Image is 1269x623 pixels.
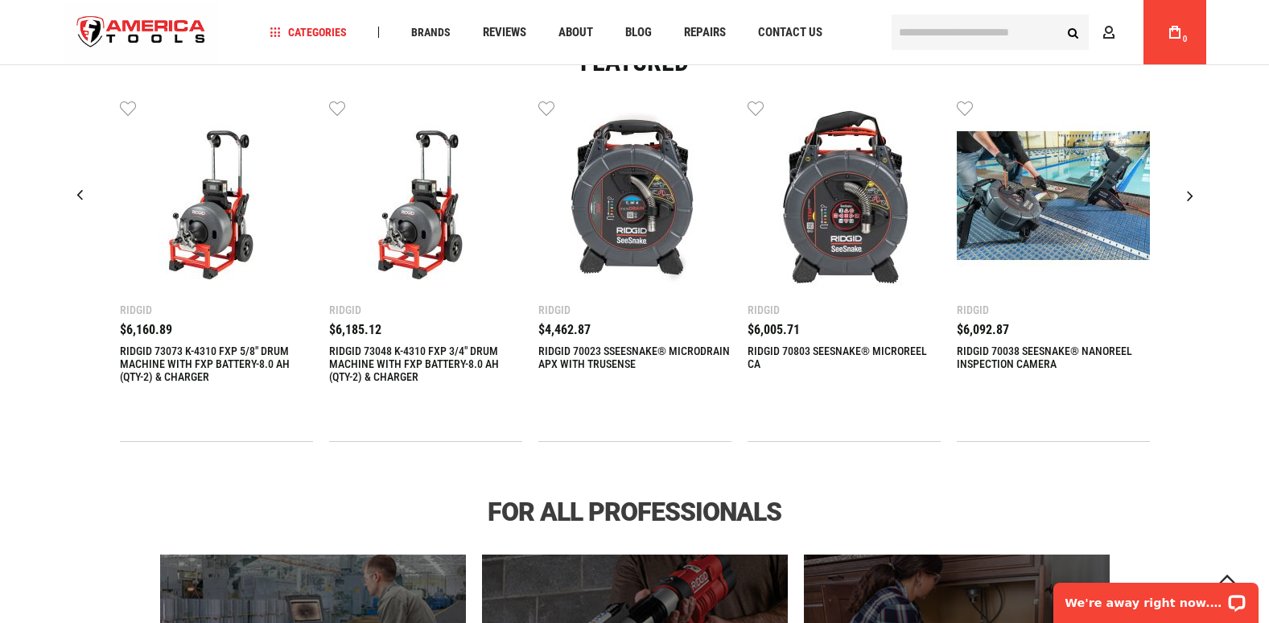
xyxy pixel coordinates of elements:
a: Brands [404,22,458,43]
span: $6,185.12 [329,322,381,337]
div: Ridgid [538,304,731,316]
div: 4 / 22 [538,99,731,442]
span: 0 [1183,35,1188,43]
span: Repairs [684,27,726,39]
a: RIDGID 73073 K-4310 FXP 5/8" DRUM MACHINE WITH FXP BATTERY-8.0 AH (QTY-2) & CHARGER [120,99,313,296]
a: About [551,22,600,43]
iframe: LiveChat chat widget [1043,572,1269,623]
div: Previous slide [60,175,100,216]
a: Contact Us [751,22,830,43]
div: Featured [60,49,1210,75]
span: About [558,27,593,39]
img: RIDGID 73073 K-4310 FXP 5/8" DRUM MACHINE WITH FXP BATTERY-8.0 AH (QTY-2) & CHARGER [120,99,313,292]
a: Categories [262,22,354,43]
a: Repairs [677,22,733,43]
span: $6,005.71 [748,322,800,337]
span: $6,092.87 [957,322,1009,337]
a: Reviews [476,22,534,43]
a: RIDGID 73073 K-4310 FXP 5/8" DRUM MACHINE WITH FXP BATTERY-8.0 AH (QTY-2) & CHARGER [120,345,313,383]
a: RIDGID 70038 SEESNAKE® NANOREEL INSPECTION CAMERA [957,345,1150,370]
a: RIDGID 70803 SEESNAKE® MICROREEL CA [748,345,941,370]
a: RIDGID 73048 K-4310 FXP 3/4" DRUM MACHINE WITH FXP BATTERY-8.0 AH (QTY-2) & CHARGER [329,345,522,383]
span: Categories [270,27,347,38]
div: 6 / 22 [957,99,1150,442]
a: RIDGID 70803 SEESNAKE® MICROREEL CA [748,99,941,296]
img: RIDGID 70803 SEESNAKE® MICROREEL CA [748,99,941,292]
span: $6,160.89 [120,322,172,337]
div: 5 / 22 [748,99,941,442]
a: store logo [64,2,220,63]
div: Ridgid [329,304,522,316]
span: Reviews [483,27,526,39]
span: Contact Us [758,27,822,39]
div: Ridgid [748,304,941,316]
div: Ridgid [120,304,313,316]
a: RIDGID 70038 SEESNAKE® NANOREEL INSPECTION CAMERA [957,99,1150,296]
a: RIDGID 73048 K-4310 FXP 3/4" DRUM MACHINE WITH FXP BATTERY-8.0 AH (QTY-2) & CHARGER [329,99,522,296]
span: $4,462.87 [538,322,591,337]
div: 2 / 22 [120,99,313,442]
a: Blog [618,22,659,43]
a: RIDGID 70023 SSEESNAKE® MICRODRAIN APX WITH TRUSENSE [538,345,731,370]
img: America Tools [64,2,220,63]
div: Next slide [1170,175,1210,216]
button: Search [1058,17,1089,47]
img: RIDGID 70023 SSEESNAKE® MICRODRAIN APX WITH TRUSENSE [538,99,731,292]
img: RIDGID 73048 K-4310 FXP 3/4" DRUM MACHINE WITH FXP BATTERY-8.0 AH (QTY-2) & CHARGER [329,99,522,292]
span: Blog [625,27,652,39]
div: 3 / 22 [329,99,522,442]
img: RIDGID 70038 SEESNAKE® NANOREEL INSPECTION CAMERA [957,99,1150,292]
span: Brands [411,27,451,38]
div: Ridgid [957,304,1150,316]
a: RIDGID 70023 SSEESNAKE® MICRODRAIN APX WITH TRUSENSE [538,99,731,296]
